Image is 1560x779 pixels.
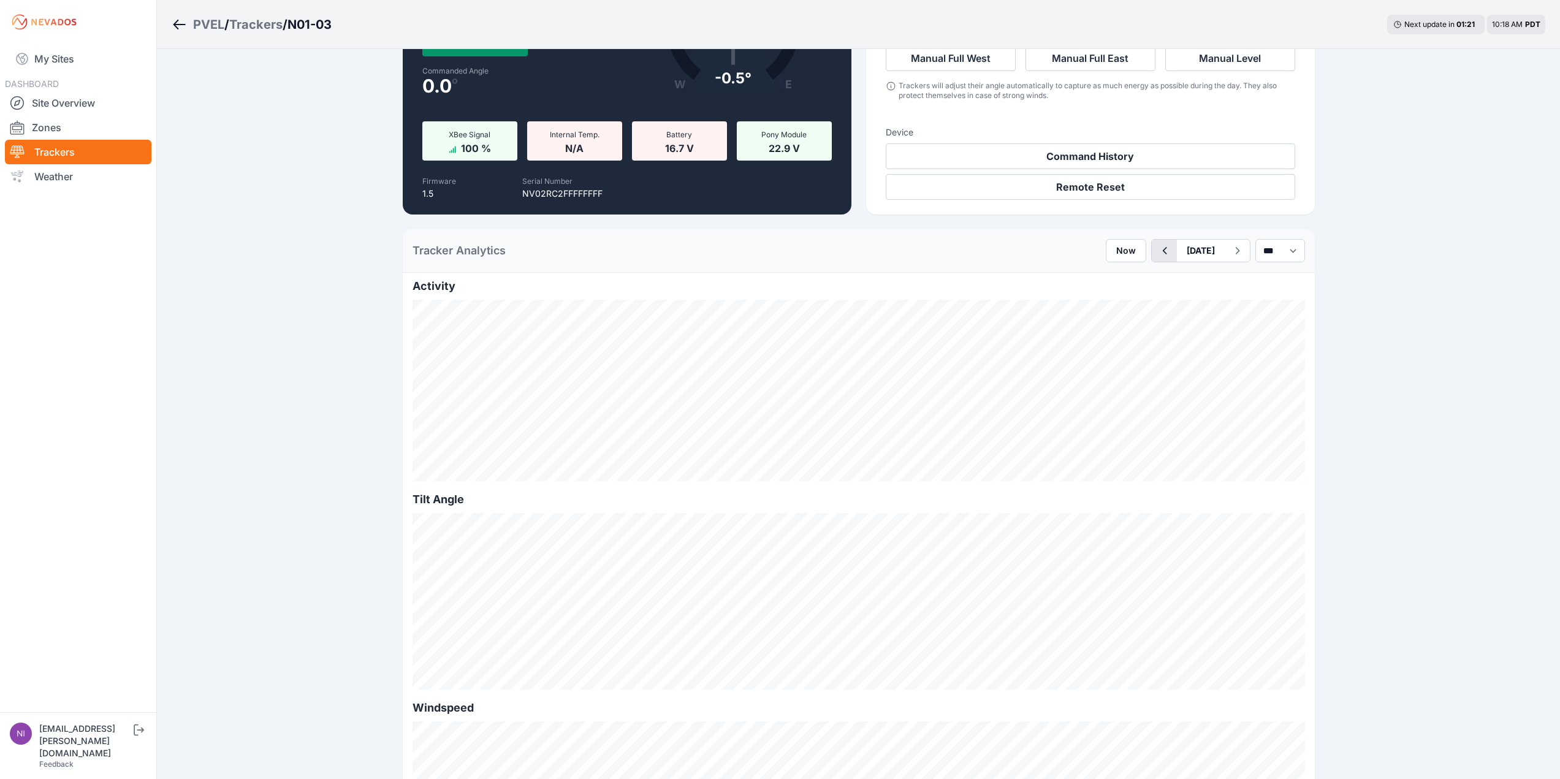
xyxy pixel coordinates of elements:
nav: Breadcrumb [172,9,332,40]
div: Trackers will adjust their angle automatically to capture as much energy as possible during the d... [899,81,1295,101]
a: PVEL [193,16,224,33]
span: 0.0 [422,78,452,93]
label: Serial Number [522,177,573,186]
h2: Windspeed [413,699,1305,716]
span: / [283,16,287,33]
span: 100 % [461,140,491,154]
a: My Sites [5,44,151,74]
img: nick.fritz@nevados.solar [10,723,32,745]
h3: Device [886,126,1295,139]
button: Command History [886,143,1295,169]
a: Zones [5,115,151,140]
h2: Tilt Angle [413,491,1305,508]
a: Trackers [5,140,151,164]
div: -0.5° [715,69,751,88]
div: 01 : 21 [1456,20,1478,29]
a: Trackers [229,16,283,33]
label: Firmware [422,177,456,186]
h3: N01-03 [287,16,332,33]
span: / [224,16,229,33]
div: [EMAIL_ADDRESS][PERSON_NAME][DOMAIN_NAME] [39,723,131,759]
span: Internal Temp. [550,130,599,139]
label: Commanded Angle [422,66,620,76]
h2: Activity [413,278,1305,295]
span: Battery [666,130,692,139]
p: NV02RC2FFFFFFFF [522,188,603,200]
p: 1.5 [422,188,456,200]
span: PDT [1525,20,1540,29]
button: Manual Full West [886,45,1016,71]
button: Manual Full East [1025,45,1155,71]
span: 10:18 AM [1492,20,1523,29]
a: Feedback [39,759,74,769]
button: Now [1106,239,1146,262]
img: Nevados [10,12,78,32]
span: XBee Signal [449,130,490,139]
span: DASHBOARD [5,78,59,89]
span: Pony Module [761,130,807,139]
h2: Tracker Analytics [413,242,506,259]
span: 22.9 V [769,140,800,154]
button: [DATE] [1177,240,1225,262]
a: Weather [5,164,151,189]
span: º [452,78,458,88]
span: 16.7 V [665,140,694,154]
span: N/A [565,140,584,154]
span: Next update in [1404,20,1455,29]
a: Site Overview [5,91,151,115]
button: Manual Level [1165,45,1295,71]
button: Remote Reset [886,174,1295,200]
